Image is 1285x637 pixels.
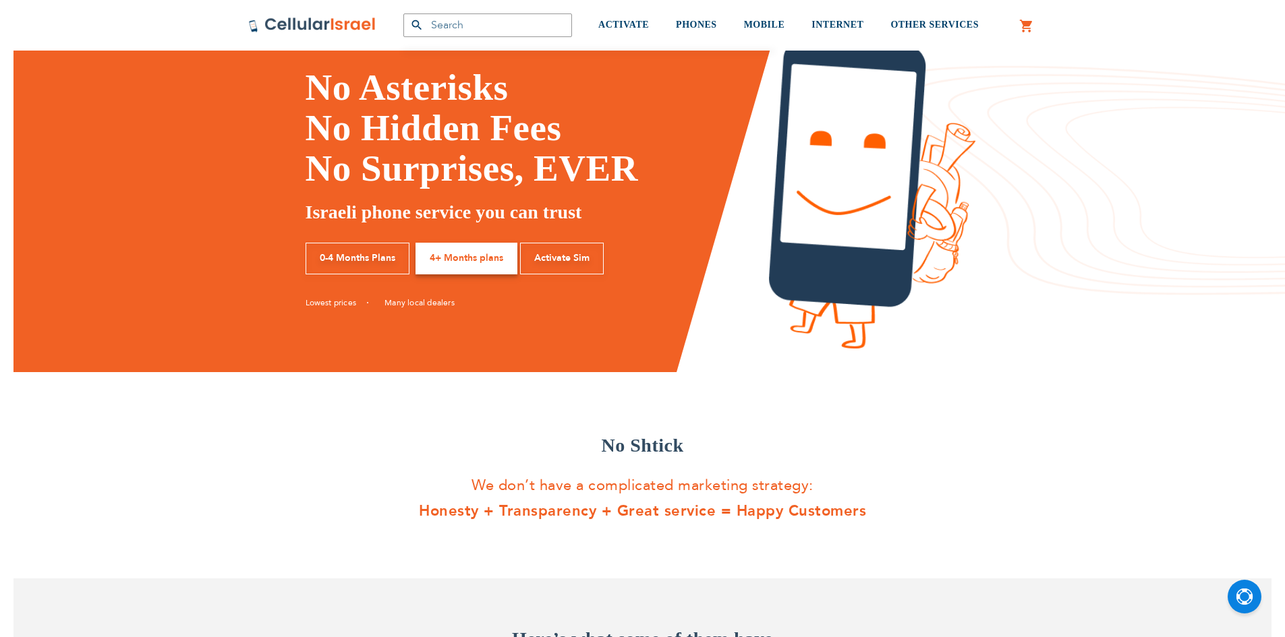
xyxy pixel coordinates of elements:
[403,13,572,37] input: Search
[416,243,517,274] a: 4+ Months plans
[306,297,369,308] a: Lowest prices
[248,498,1037,524] strong: Honesty + Transparency + Great service = Happy Customers
[306,67,749,189] h1: No Asterisks No Hidden Fees No Surprises, EVER
[306,243,409,274] a: 0-4 Months Plans
[744,20,785,30] span: MOBILE
[248,17,376,33] img: Cellular Israel Logo
[384,297,455,308] a: Many local dealers
[598,20,649,30] span: ACTIVATE
[811,20,863,30] span: INTERNET
[248,432,1037,459] h3: No Shtick
[306,199,749,226] h5: Israeli phone service you can trust
[520,243,604,274] a: Activate Sim
[890,20,979,30] span: OTHER SERVICES
[248,473,1037,524] p: We don’t have a complicated marketing strategy:
[676,20,717,30] span: PHONES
